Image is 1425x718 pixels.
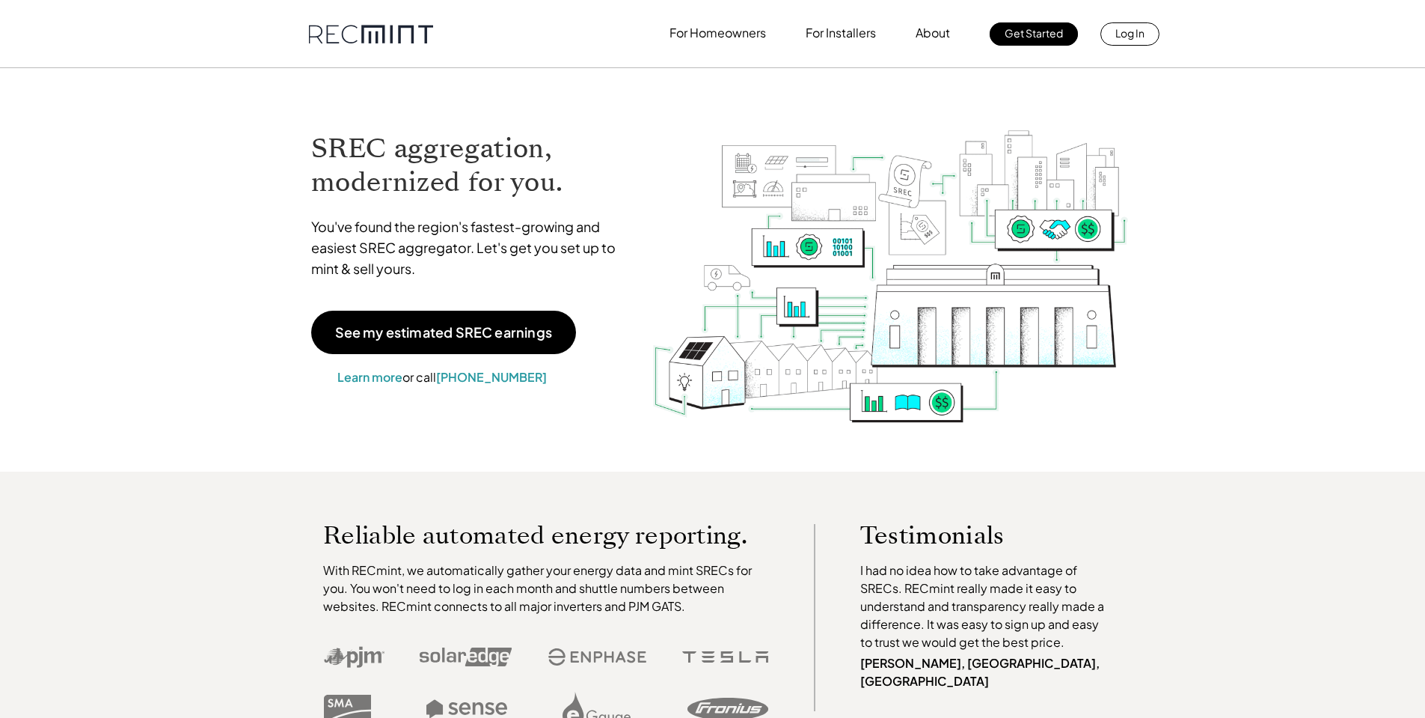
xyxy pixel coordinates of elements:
[860,654,1112,690] p: [PERSON_NAME], [GEOGRAPHIC_DATA], [GEOGRAPHIC_DATA]
[860,562,1112,651] p: I had no idea how to take advantage of SRECs. RECmint really made it easy to understand and trans...
[1115,22,1144,43] p: Log In
[323,524,769,547] p: Reliable automated energy reporting.
[311,311,576,354] a: See my estimated SREC earnings
[335,326,552,339] p: See my estimated SREC earnings
[916,22,950,43] p: About
[990,22,1078,46] a: Get Started
[652,91,1129,427] img: RECmint value cycle
[311,216,630,279] p: You've found the region's fastest-growing and easiest SREC aggregator. Let's get you set up to mi...
[860,524,1083,547] p: Testimonials
[669,22,766,43] p: For Homeowners
[311,132,630,199] h1: SREC aggregation, modernized for you.
[1005,22,1063,43] p: Get Started
[337,369,402,385] a: Learn more
[1100,22,1159,46] a: Log In
[806,22,876,43] p: For Installers
[323,562,769,615] p: With RECmint, we automatically gather your energy data and mint SRECs for you. You won't need to ...
[436,369,547,385] a: [PHONE_NUMBER]
[402,369,436,385] span: or call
